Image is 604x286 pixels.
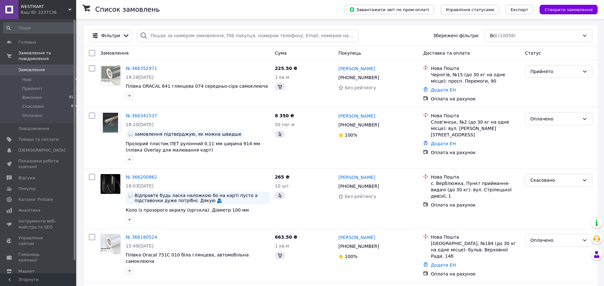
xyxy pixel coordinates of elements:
[101,65,120,85] img: Фото товару
[18,158,59,170] span: Показники роботи компанії
[431,65,520,71] div: Нова Пошта
[337,120,380,129] div: [PHONE_NUMBER]
[76,86,78,92] span: 2
[100,174,121,194] a: Фото товару
[533,7,598,12] a: Створити замовлення
[431,87,456,92] a: Додати ЕН
[345,133,357,138] span: 100%
[100,51,129,56] span: Замовлення
[22,95,42,100] span: Виконані
[431,180,520,199] div: с. Верблюжка, Пункт приймання-видачі (до 30 кг): вул. Стрілецької дивізії, 1
[431,174,520,180] div: Нова Пошта
[275,122,295,127] span: 50 пог.м
[431,141,456,146] a: Додати ЕН
[126,113,157,118] a: № 366341537
[431,234,520,240] div: Нова Пошта
[337,242,380,251] div: [PHONE_NUMBER]
[431,71,520,84] div: Чернігів, №15 (до 30 кг на одне місце): просп. Перемоги, 90
[126,208,249,213] a: Коло із прозорого акрилу (оргскла). Діаметр 100 мм
[100,65,121,85] a: Фото товару
[22,77,31,83] span: Нові
[345,254,357,259] span: 100%
[18,137,59,142] span: Товари та послуги
[100,112,121,133] a: Фото товару
[128,193,133,198] img: :speech_balloon:
[126,243,154,249] span: 15:49[DATE]
[21,4,68,10] span: WESTMART
[101,174,120,194] img: Фото товару
[338,234,375,241] a: [PERSON_NAME]
[275,235,297,240] span: 663.50 ₴
[18,39,36,45] span: Головна
[126,141,260,153] a: Прозорий пластик ПЕТ рулонний 0,11 мм ширина 914 мм (плівка Overlay для малювання карт)
[22,104,44,109] span: Скасовані
[431,262,456,268] a: Додати ЕН
[18,186,36,192] span: Покупці
[431,112,520,119] div: Нова Пошта
[431,202,520,208] div: Оплата на рахунок
[71,104,78,109] span: 896
[126,235,157,240] a: № 366180524
[275,243,289,249] span: 1 кв.м
[18,147,65,153] span: [DEMOGRAPHIC_DATA]
[344,5,434,14] button: Завантажити звіт по пром-оплаті
[126,75,154,80] span: 19:28[DATE]
[3,22,78,34] input: Пошук
[431,240,520,259] div: [GEOGRAPHIC_DATA], №184 (до 30 кг на одне місце): бульв. Верховної Ради, 14б
[126,174,157,180] a: № 366200862
[275,75,289,80] span: 1 кв.м
[95,6,160,13] h1: Список замовлень
[431,271,520,277] div: Оплата на рахунок
[431,96,520,102] div: Оплата на рахунок
[423,51,470,56] span: Доставка та оплата
[18,50,76,62] span: Замовлення та повідомлення
[126,66,157,71] a: № 366352971
[103,113,118,133] img: Фото товару
[490,32,497,39] span: Всі
[345,194,376,199] span: Без рейтингу
[18,269,35,274] span: Маркет
[18,252,59,263] span: Гаманець компанії
[431,119,520,138] div: Слов'янськ, №2 (до 30 кг на одне місце): вул. [PERSON_NAME][STREET_ADDRESS]
[69,95,78,100] span: 9153
[100,234,121,254] a: Фото товару
[128,132,133,137] img: :speech_balloon:
[126,84,268,89] a: Плівка ORACAL 641 глянцева 074 середньо-сіра самоклеюча
[76,113,78,119] span: 7
[337,73,380,82] div: [PHONE_NUMBER]
[101,234,120,254] img: Фото товару
[338,51,361,56] span: Покупець
[441,5,499,14] button: Управління статусами
[530,237,580,244] div: Оплачено
[137,29,358,42] input: Пошук за номером замовлення, ПІБ покупця, номером телефону, Email, номером накладної
[446,7,494,12] span: Управління статусами
[18,208,40,213] span: Аналітика
[275,66,297,71] span: 225.50 ₴
[338,174,375,180] a: [PERSON_NAME]
[22,113,42,119] span: Оплачені
[530,177,580,184] div: Скасовано
[275,113,294,118] span: 8 350 ₴
[431,149,520,156] div: Оплата на рахунок
[18,67,45,73] span: Замовлення
[337,182,380,191] div: [PHONE_NUMBER]
[345,85,376,90] span: Без рейтингу
[525,51,541,56] span: Статус
[126,122,154,127] span: 18:10[DATE]
[126,183,154,188] span: 18:03[DATE]
[511,7,528,12] span: Експорт
[540,5,598,14] button: Створити замовлення
[433,32,479,39] span: Збережені фільтри:
[349,7,429,12] span: Завантажити звіт по пром-оплаті
[126,252,249,264] a: Плівка Oracal 751С 010 біла глянцева, автомобільна самоклеюча
[498,33,515,38] span: (10058)
[530,115,580,122] div: Оплачено
[530,68,580,75] div: Прийнято
[76,77,78,83] span: 0
[18,175,35,181] span: Відгуки
[101,32,120,39] span: Фільтри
